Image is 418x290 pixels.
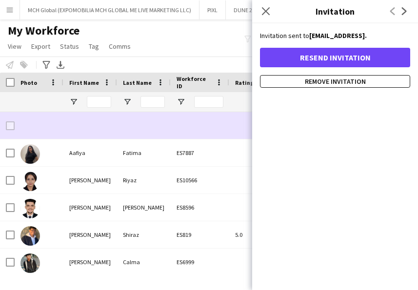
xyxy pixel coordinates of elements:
button: Resend invitation [260,48,410,67]
h3: Invitation [252,5,418,18]
div: Riyaz [117,167,171,193]
span: Tag [89,42,99,51]
div: 5.0 [229,221,278,248]
button: Open Filter Menu [69,97,78,106]
input: Workforce ID Filter Input [194,96,223,108]
input: Last Name Filter Input [140,96,165,108]
div: ES819 [171,221,229,248]
div: ES6999 [171,249,229,275]
span: Comms [109,42,131,51]
app-action-btn: Export XLSX [55,59,66,71]
a: View [4,40,25,53]
input: First Name Filter Input [87,96,111,108]
img: Aaron Calma [20,253,40,273]
img: Aafiya Fatima [20,144,40,164]
button: Open Filter Menu [177,97,185,106]
div: [PERSON_NAME] [63,167,117,193]
button: DUNE 23 [226,0,263,19]
img: Aaqil Shiraz [20,226,40,246]
div: Fatima [117,139,171,166]
button: PIXL [199,0,226,19]
strong: [EMAIL_ADDRESS]. [309,31,367,40]
span: Workforce ID [177,75,212,90]
img: Aaliyah Riyaz [20,172,40,191]
img: Aamir Muhammad Rashid [20,199,40,218]
div: Shiraz [117,221,171,248]
span: Export [31,42,50,51]
div: ES7887 [171,139,229,166]
a: Comms [105,40,135,53]
span: Photo [20,79,37,86]
button: Remove invitation [260,75,410,88]
div: [PERSON_NAME] [63,194,117,221]
button: MCH Global (EXPOMOBILIA MCH GLOBAL ME LIVE MARKETING LLC) [20,0,199,19]
div: Aafiya [63,139,117,166]
span: View [8,42,21,51]
div: ES8596 [171,194,229,221]
div: [PERSON_NAME] [117,194,171,221]
div: ES10566 [171,167,229,193]
app-action-btn: Advanced filters [40,59,52,71]
span: First Name [69,79,99,86]
div: [PERSON_NAME] [63,249,117,275]
a: Tag [85,40,103,53]
span: My Workforce [8,23,80,38]
span: Last Name [123,79,152,86]
span: Rating [235,79,254,86]
p: Invitation sent to [260,31,410,40]
button: Open Filter Menu [123,97,132,106]
a: Status [56,40,83,53]
input: Row Selection is disabled for this row (unchecked) [6,121,15,130]
span: Status [60,42,79,51]
div: Calma [117,249,171,275]
div: [PERSON_NAME] [63,221,117,248]
a: Export [27,40,54,53]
